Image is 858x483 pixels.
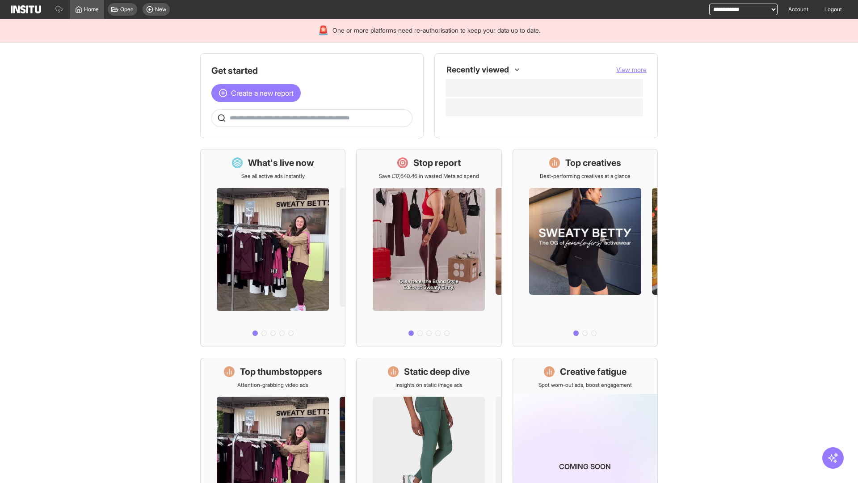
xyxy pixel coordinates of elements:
[155,6,166,13] span: New
[237,381,308,389] p: Attention-grabbing video ads
[413,157,461,169] h1: Stop report
[240,365,322,378] h1: Top thumbstoppers
[616,66,647,73] span: View more
[211,64,412,77] h1: Get started
[332,26,540,35] span: One or more platforms need re-authorisation to keep your data up to date.
[211,84,301,102] button: Create a new report
[200,149,345,347] a: What's live nowSee all active ads instantly
[379,173,479,180] p: Save £17,640.46 in wasted Meta ad spend
[84,6,99,13] span: Home
[616,65,647,74] button: View more
[11,5,41,13] img: Logo
[513,149,658,347] a: Top creativesBest-performing creatives at a glance
[318,24,329,37] div: 🚨
[248,157,314,169] h1: What's live now
[231,88,294,98] span: Create a new report
[395,381,463,389] p: Insights on static image ads
[540,173,631,180] p: Best-performing creatives at a glance
[404,365,470,378] h1: Static deep dive
[120,6,134,13] span: Open
[356,149,501,347] a: Stop reportSave £17,640.46 in wasted Meta ad spend
[241,173,305,180] p: See all active ads instantly
[565,157,621,169] h1: Top creatives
